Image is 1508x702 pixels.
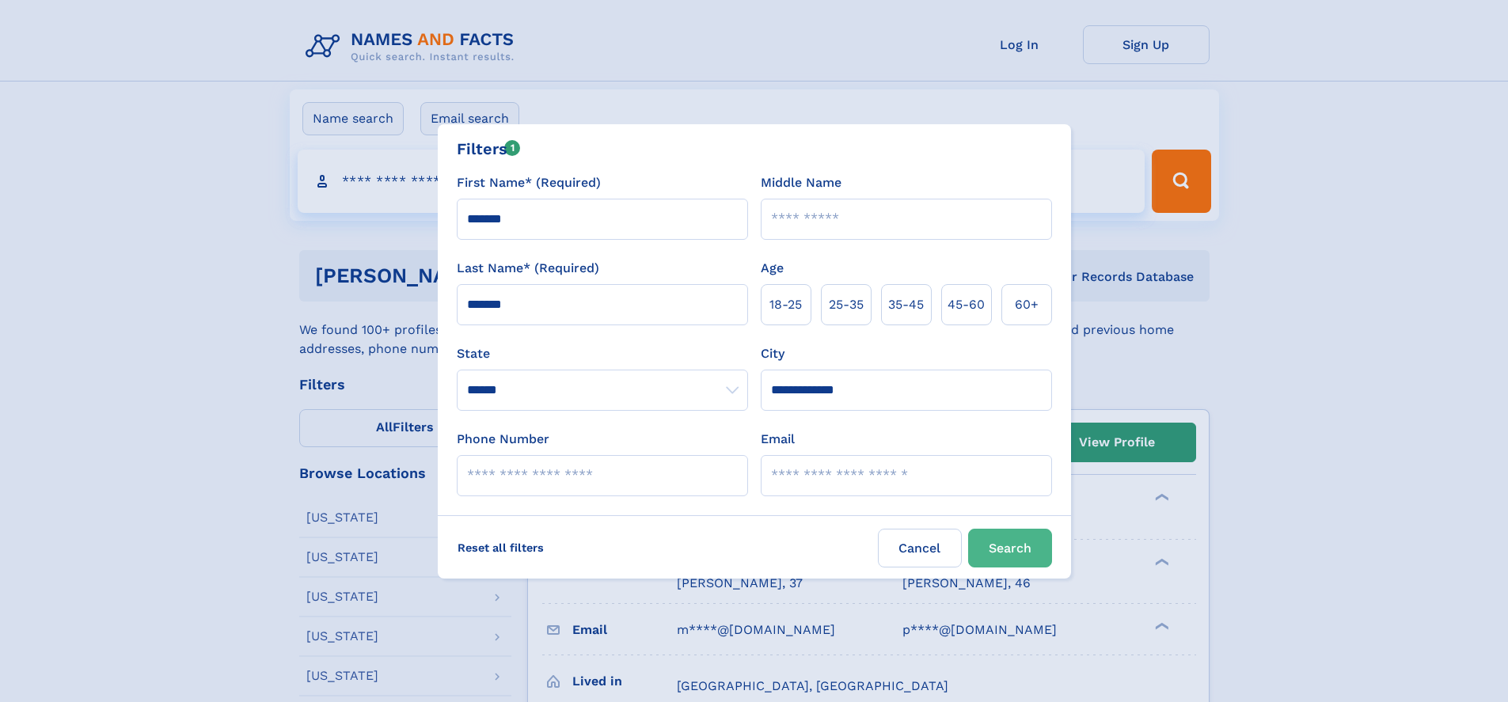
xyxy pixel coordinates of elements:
[948,295,985,314] span: 45‑60
[769,295,802,314] span: 18‑25
[761,259,784,278] label: Age
[447,529,554,567] label: Reset all filters
[761,430,795,449] label: Email
[968,529,1052,567] button: Search
[761,173,841,192] label: Middle Name
[457,137,521,161] div: Filters
[457,344,748,363] label: State
[1015,295,1039,314] span: 60+
[829,295,864,314] span: 25‑35
[457,173,601,192] label: First Name* (Required)
[457,430,549,449] label: Phone Number
[457,259,599,278] label: Last Name* (Required)
[888,295,924,314] span: 35‑45
[878,529,962,567] label: Cancel
[761,344,784,363] label: City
